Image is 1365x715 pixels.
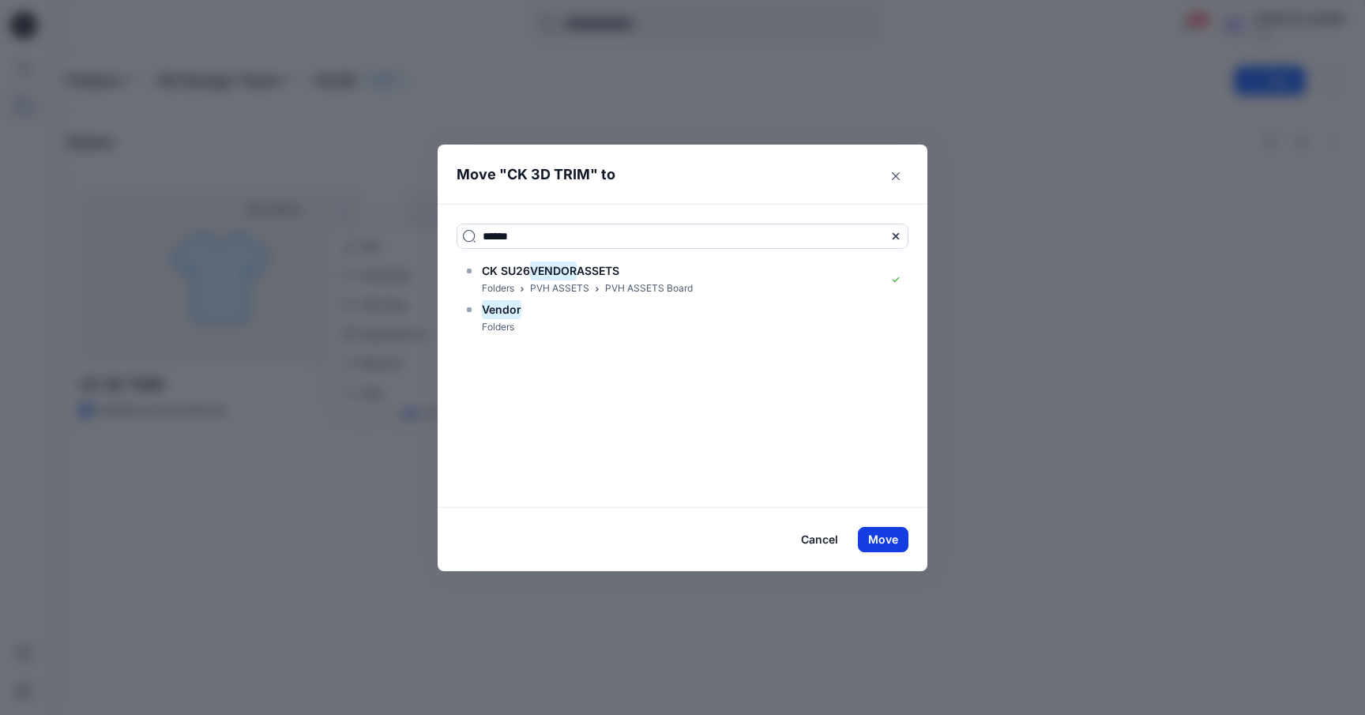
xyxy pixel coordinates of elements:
p: PVH ASSETS [530,280,589,297]
button: Move [858,527,908,552]
p: Folders [482,319,514,336]
mark: Vendor [482,299,521,320]
mark: VENDOR [530,260,577,281]
header: Move " " to [438,145,903,205]
p: Folders [482,280,514,297]
span: ASSETS [577,264,619,277]
button: Close [883,164,908,189]
p: PVH ASSETS Board [605,280,693,297]
p: CK 3D TRIM [507,164,590,186]
button: Cancel [791,527,848,552]
span: CK SU26 [482,264,530,277]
